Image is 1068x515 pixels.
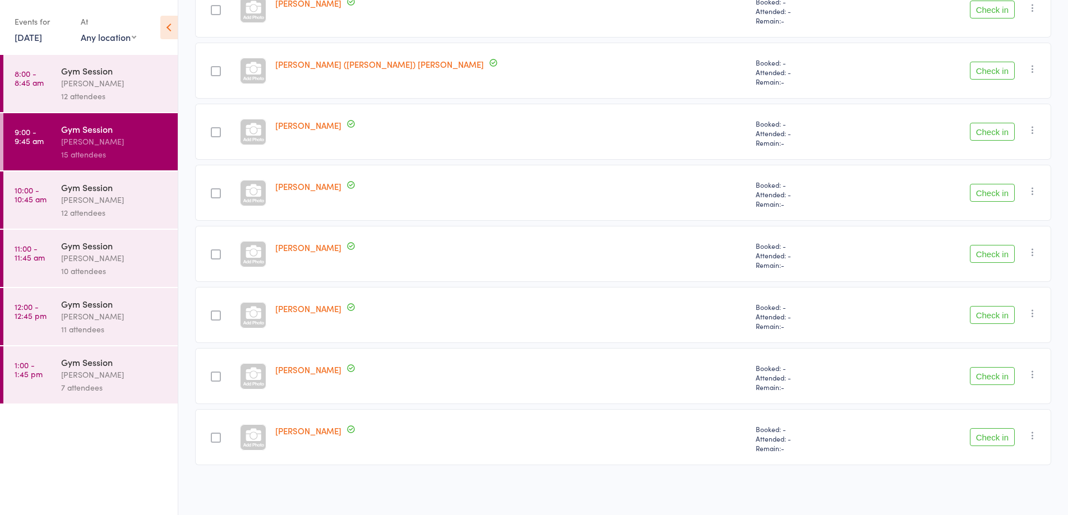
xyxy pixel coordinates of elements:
[15,360,43,378] time: 1:00 - 1:45 pm
[756,312,868,321] span: Attended: -
[61,356,168,368] div: Gym Session
[756,434,868,443] span: Attended: -
[61,323,168,336] div: 11 attendees
[3,346,178,403] a: 1:00 -1:45 pmGym Session[PERSON_NAME]7 attendees
[275,58,484,70] a: [PERSON_NAME] ([PERSON_NAME]) [PERSON_NAME]
[756,321,868,331] span: Remain:
[756,189,868,199] span: Attended: -
[61,123,168,135] div: Gym Session
[756,128,868,138] span: Attended: -
[15,244,45,262] time: 11:00 - 11:45 am
[970,367,1015,385] button: Check in
[61,193,168,206] div: [PERSON_NAME]
[970,1,1015,18] button: Check in
[781,321,784,331] span: -
[970,245,1015,263] button: Check in
[275,180,341,192] a: [PERSON_NAME]
[61,252,168,265] div: [PERSON_NAME]
[756,373,868,382] span: Attended: -
[756,443,868,453] span: Remain:
[781,138,784,147] span: -
[61,64,168,77] div: Gym Session
[15,127,44,145] time: 9:00 - 9:45 am
[81,12,136,31] div: At
[61,310,168,323] div: [PERSON_NAME]
[275,364,341,375] a: [PERSON_NAME]
[3,230,178,287] a: 11:00 -11:45 amGym Session[PERSON_NAME]10 attendees
[781,77,784,86] span: -
[81,31,136,43] div: Any location
[15,31,42,43] a: [DATE]
[756,250,868,260] span: Attended: -
[275,242,341,253] a: [PERSON_NAME]
[756,16,868,25] span: Remain:
[275,425,341,437] a: [PERSON_NAME]
[61,298,168,310] div: Gym Session
[756,302,868,312] span: Booked: -
[756,382,868,392] span: Remain:
[781,260,784,270] span: -
[970,306,1015,324] button: Check in
[61,265,168,277] div: 10 attendees
[781,382,784,392] span: -
[781,199,784,208] span: -
[3,55,178,112] a: 8:00 -8:45 amGym Session[PERSON_NAME]12 attendees
[15,12,70,31] div: Events for
[275,303,341,314] a: [PERSON_NAME]
[3,113,178,170] a: 9:00 -9:45 amGym Session[PERSON_NAME]15 attendees
[756,119,868,128] span: Booked: -
[970,184,1015,202] button: Check in
[15,69,44,87] time: 8:00 - 8:45 am
[970,123,1015,141] button: Check in
[756,199,868,208] span: Remain:
[756,58,868,67] span: Booked: -
[756,260,868,270] span: Remain:
[61,239,168,252] div: Gym Session
[756,424,868,434] span: Booked: -
[15,185,47,203] time: 10:00 - 10:45 am
[970,428,1015,446] button: Check in
[756,138,868,147] span: Remain:
[61,77,168,90] div: [PERSON_NAME]
[781,443,784,453] span: -
[3,288,178,345] a: 12:00 -12:45 pmGym Session[PERSON_NAME]11 attendees
[61,135,168,148] div: [PERSON_NAME]
[61,181,168,193] div: Gym Session
[275,119,341,131] a: [PERSON_NAME]
[756,6,868,16] span: Attended: -
[15,302,47,320] time: 12:00 - 12:45 pm
[756,77,868,86] span: Remain:
[61,148,168,161] div: 15 attendees
[756,363,868,373] span: Booked: -
[61,206,168,219] div: 12 attendees
[756,67,868,77] span: Attended: -
[756,180,868,189] span: Booked: -
[61,368,168,381] div: [PERSON_NAME]
[61,381,168,394] div: 7 attendees
[61,90,168,103] div: 12 attendees
[970,62,1015,80] button: Check in
[3,171,178,229] a: 10:00 -10:45 amGym Session[PERSON_NAME]12 attendees
[781,16,784,25] span: -
[756,241,868,250] span: Booked: -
